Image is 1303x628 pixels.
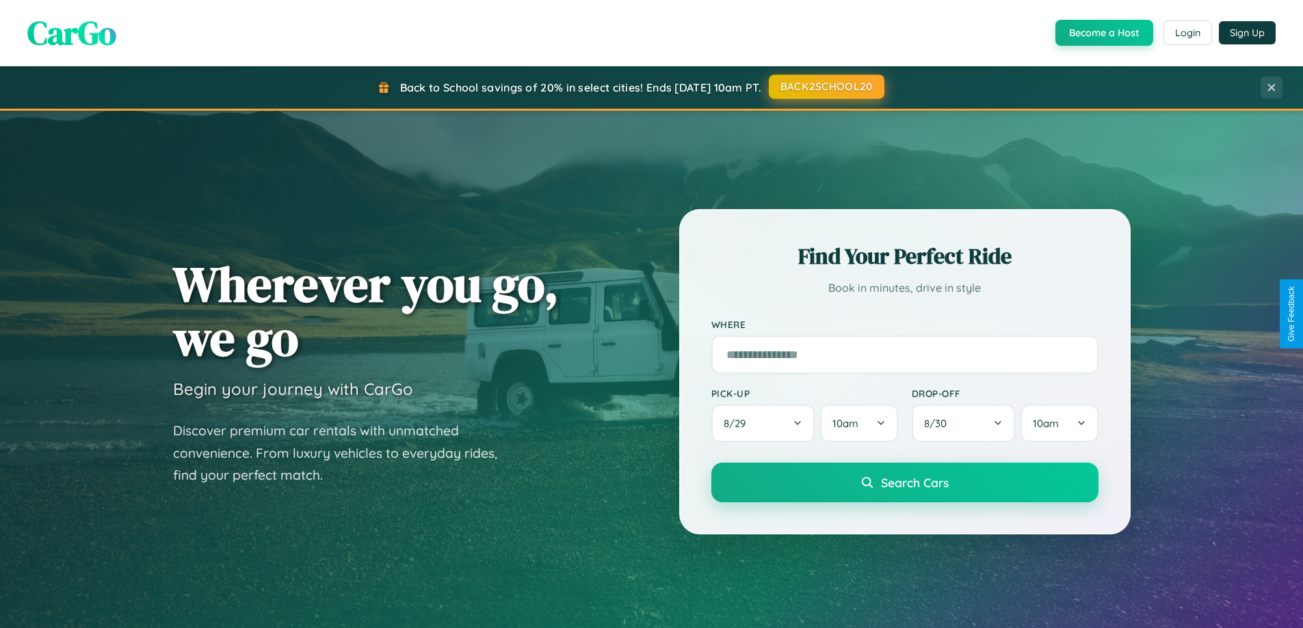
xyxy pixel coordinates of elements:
span: Back to School savings of 20% in select cities! Ends [DATE] 10am PT. [400,81,761,94]
button: 8/29 [711,405,815,442]
button: Become a Host [1055,20,1153,46]
h2: Find Your Perfect Ride [711,241,1098,271]
span: Search Cars [881,475,949,490]
span: 8 / 29 [724,417,752,430]
span: 10am [1033,417,1059,430]
button: 10am [820,405,897,442]
h3: Begin your journey with CarGo [173,379,413,399]
label: Drop-off [912,387,1098,399]
span: 10am [832,417,858,430]
button: BACK2SCHOOL20 [769,74,884,99]
span: 8 / 30 [924,417,953,430]
label: Where [711,318,1098,330]
button: Sign Up [1219,21,1276,44]
button: Search Cars [711,463,1098,502]
p: Discover premium car rentals with unmatched convenience. From luxury vehicles to everyday rides, ... [173,420,515,487]
button: Login [1163,21,1212,45]
label: Pick-up [711,387,898,399]
button: 10am [1021,405,1098,442]
button: 8/30 [912,405,1016,442]
p: Book in minutes, drive in style [711,278,1098,298]
h1: Wherever you go, we go [173,257,559,365]
span: CarGo [27,10,116,55]
div: Give Feedback [1287,286,1296,342]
